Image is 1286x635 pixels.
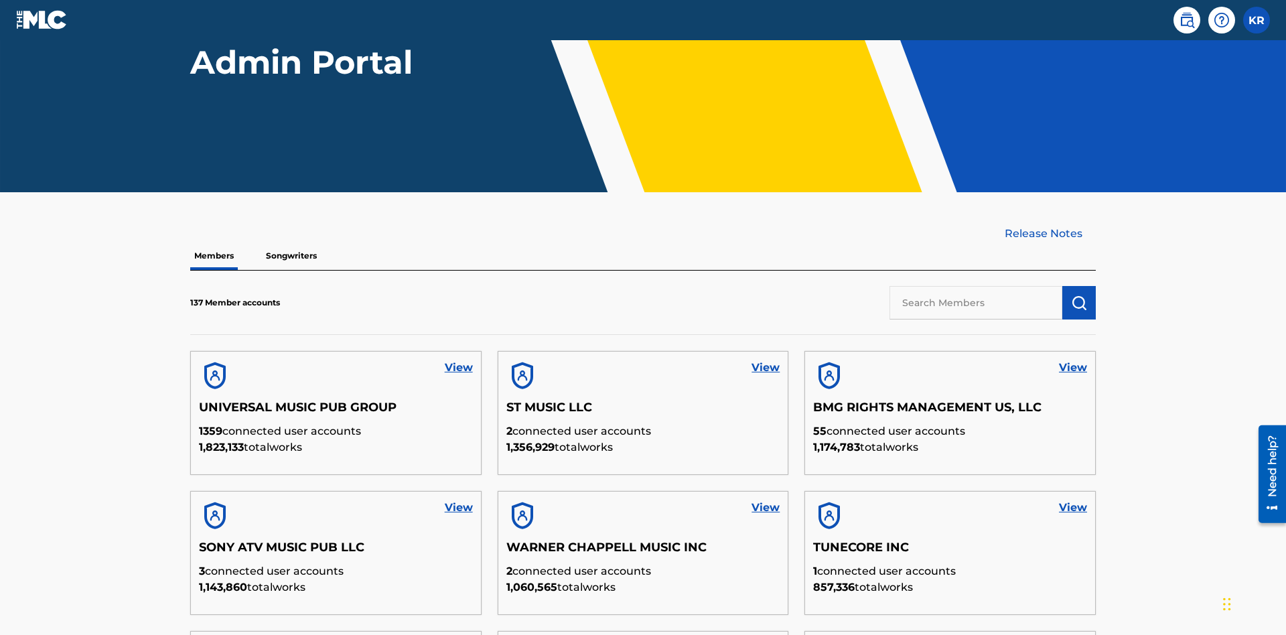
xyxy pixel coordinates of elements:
[199,565,205,577] span: 3
[813,423,1087,439] p: connected user accounts
[506,579,780,595] p: total works
[199,579,473,595] p: total works
[813,563,1087,579] p: connected user accounts
[813,425,827,437] span: 55
[506,425,512,437] span: 2
[1243,7,1270,33] div: User Menu
[813,500,845,532] img: account
[506,581,557,593] span: 1,060,565
[813,360,845,392] img: account
[445,500,473,516] a: View
[1071,295,1087,311] img: Search Works
[199,360,231,392] img: account
[1173,7,1200,33] a: Public Search
[506,423,780,439] p: connected user accounts
[813,441,860,453] span: 1,174,783
[199,581,247,593] span: 1,143,860
[506,500,539,532] img: account
[813,540,1087,563] h5: TUNECORE INC
[813,400,1087,423] h5: BMG RIGHTS MANAGEMENT US, LLC
[752,360,780,376] a: View
[262,242,321,270] p: Songwriters
[813,581,855,593] span: 857,336
[506,565,512,577] span: 2
[199,423,473,439] p: connected user accounts
[1059,500,1087,516] a: View
[889,286,1062,320] input: Search Members
[1223,584,1231,624] div: Drag
[445,360,473,376] a: View
[199,400,473,423] h5: UNIVERSAL MUSIC PUB GROUP
[813,565,817,577] span: 1
[1248,420,1286,530] iframe: Resource Center
[190,242,238,270] p: Members
[199,439,473,455] p: total works
[1219,571,1286,635] iframe: Chat Widget
[1208,7,1235,33] div: Help
[1059,360,1087,376] a: View
[1005,226,1096,242] a: Release Notes
[506,441,555,453] span: 1,356,929
[813,579,1087,595] p: total works
[813,439,1087,455] p: total works
[506,400,780,423] h5: ST MUSIC LLC
[752,500,780,516] a: View
[199,441,244,453] span: 1,823,133
[1179,12,1195,28] img: search
[506,360,539,392] img: account
[506,563,780,579] p: connected user accounts
[199,540,473,563] h5: SONY ATV MUSIC PUB LLC
[199,425,222,437] span: 1359
[16,10,68,29] img: MLC Logo
[199,500,231,532] img: account
[190,297,280,309] p: 137 Member accounts
[506,439,780,455] p: total works
[199,563,473,579] p: connected user accounts
[506,540,780,563] h5: WARNER CHAPPELL MUSIC INC
[1214,12,1230,28] img: help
